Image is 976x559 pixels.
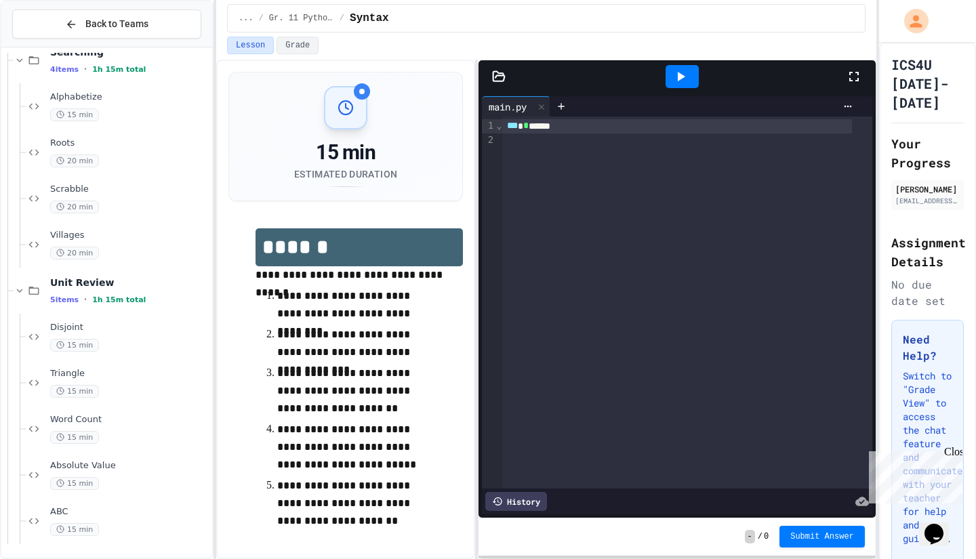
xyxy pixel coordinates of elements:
[340,13,344,24] span: /
[863,446,962,503] iframe: chat widget
[758,531,762,542] span: /
[482,119,495,133] div: 1
[50,276,209,289] span: Unit Review
[50,368,209,379] span: Triangle
[485,492,547,511] div: History
[259,13,264,24] span: /
[50,523,99,536] span: 15 min
[919,505,962,545] iframe: chat widget
[50,414,209,426] span: Word Count
[50,460,209,472] span: Absolute Value
[50,201,99,213] span: 20 min
[779,526,865,547] button: Submit Answer
[50,108,99,121] span: 15 min
[891,276,964,309] div: No due date set
[50,91,209,103] span: Alphabetize
[5,5,94,86] div: Chat with us now!Close
[50,154,99,167] span: 20 min
[903,331,952,364] h3: Need Help?
[891,233,964,271] h2: Assignment Details
[84,64,87,75] span: •
[495,120,502,131] span: Fold line
[277,37,319,54] button: Grade
[50,431,99,444] span: 15 min
[895,183,960,195] div: [PERSON_NAME]
[50,506,209,518] span: ABC
[50,230,209,241] span: Villages
[50,322,209,333] span: Disjoint
[890,5,932,37] div: My Account
[50,65,79,74] span: 4 items
[50,385,99,398] span: 15 min
[50,138,209,149] span: Roots
[790,531,854,542] span: Submit Answer
[50,477,99,490] span: 15 min
[269,13,334,24] span: Gr. 11 Python Review 1
[482,100,533,114] div: main.py
[227,37,274,54] button: Lesson
[92,65,146,74] span: 1h 15m total
[745,530,755,543] span: -
[895,196,960,206] div: [EMAIL_ADDRESS][DOMAIN_NAME]
[764,531,769,542] span: 0
[350,10,389,26] span: Syntax
[50,339,99,352] span: 15 min
[12,9,201,39] button: Back to Teams
[294,167,397,181] div: Estimated Duration
[84,294,87,305] span: •
[85,17,148,31] span: Back to Teams
[482,96,550,117] div: main.py
[903,369,952,545] p: Switch to "Grade View" to access the chat feature and communicate with your teacher for help and ...
[239,13,253,24] span: ...
[50,184,209,195] span: Scrabble
[50,247,99,260] span: 20 min
[482,133,495,147] div: 2
[891,134,964,172] h2: Your Progress
[50,295,79,304] span: 5 items
[92,295,146,304] span: 1h 15m total
[294,140,397,165] div: 15 min
[891,55,964,112] h1: ICS4U [DATE]-[DATE]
